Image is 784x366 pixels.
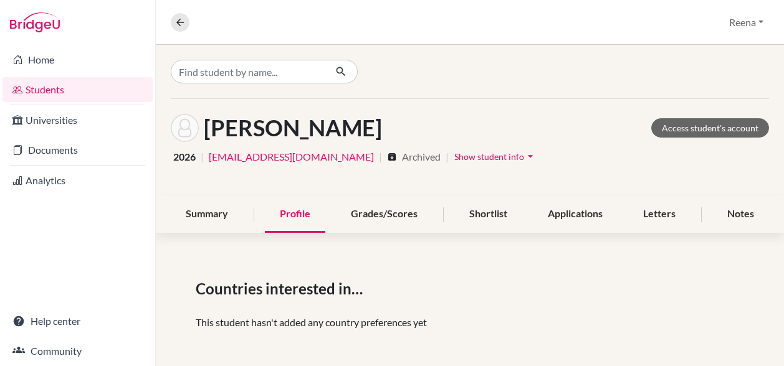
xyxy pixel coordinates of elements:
span: Show student info [454,151,524,162]
span: | [201,149,204,164]
a: Analytics [2,168,153,193]
h1: [PERSON_NAME] [204,115,382,141]
a: Home [2,47,153,72]
div: Profile [265,196,325,233]
button: Reena [724,11,769,34]
p: This student hasn't added any country preferences yet [196,315,744,330]
span: Archived [402,149,441,164]
i: arrow_drop_down [524,150,537,162]
span: 2026 [173,149,196,164]
a: Students [2,77,153,102]
div: Shortlist [454,196,522,233]
a: Universities [2,108,153,133]
div: Applications [533,196,618,233]
span: | [446,149,449,164]
a: [EMAIL_ADDRESS][DOMAIN_NAME] [209,149,374,164]
div: Letters [628,196,691,233]
a: Access student's account [651,118,769,138]
img: Anahita Daruwalla's avatar [171,114,199,142]
button: Show student infoarrow_drop_down [454,147,537,166]
a: Documents [2,138,153,162]
span: | [379,149,382,164]
input: Find student by name... [171,60,325,83]
div: Summary [171,196,243,233]
i: archive [387,152,397,162]
img: Bridge-U [10,12,60,32]
a: Help center [2,309,153,334]
span: Countries interested in… [196,278,368,300]
div: Grades/Scores [336,196,433,233]
div: Notes [712,196,769,233]
a: Community [2,339,153,364]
